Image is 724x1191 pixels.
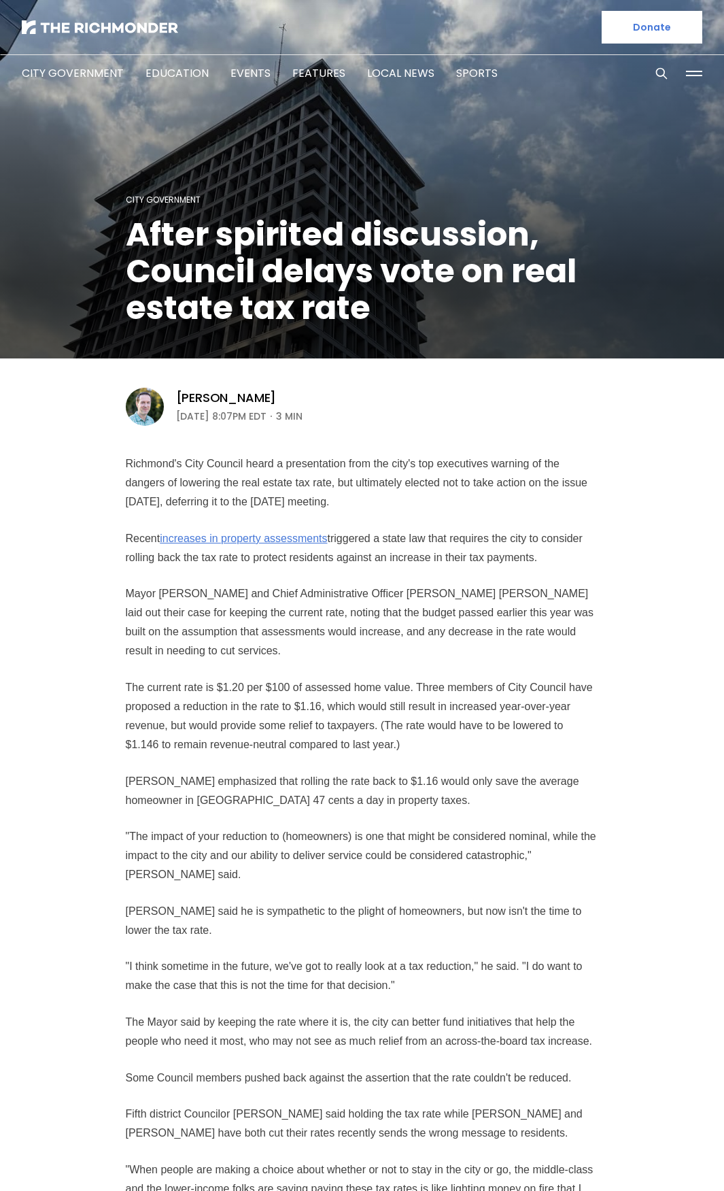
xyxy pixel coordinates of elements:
a: Events [230,65,271,81]
a: Local News [367,65,434,81]
p: [PERSON_NAME] said he is sympathetic to the plight of homeowners, but now isn't the time to lower... [126,902,599,940]
p: "The impact of your reduction to (homeowners) is one that might be considered nominal, while the ... [126,827,599,884]
span: 3 min [276,408,303,424]
a: increases in property assessments [160,532,332,546]
p: The current rate is $1.20 per $100 of assessed home value. Three members of City Council have pro... [126,678,599,754]
p: Some Council members pushed back against the assertion that the rate couldn't be reduced. [126,1088,599,1107]
a: City Government [22,65,124,81]
iframe: portal-trigger [609,1124,724,1191]
time: [DATE] 8:07PM EDT [176,408,266,424]
h1: After spirited discussion, Council delays vote on real estate tax rate [126,216,599,326]
img: Michael Phillips [126,388,164,426]
a: Sports [456,65,498,81]
p: "I think sometime in the future, we've got to really look at a tax reduction," he said. "I do wan... [126,957,599,995]
button: Search this site [651,63,672,84]
p: Richmond's City Council heard a presentation from the city's top executives warning of the danger... [126,454,599,511]
p: Mayor [PERSON_NAME] and Chief Administrative Officer [PERSON_NAME] [PERSON_NAME] laid out their c... [126,584,599,660]
p: The Mayor said by keeping the rate where it is, the city can better fund initiatives that help th... [126,1013,599,1070]
a: City Government [126,194,201,205]
img: The Richmonder [22,20,178,34]
a: Donate [602,11,702,44]
a: Features [292,65,345,81]
a: [PERSON_NAME] [176,390,277,406]
p: [PERSON_NAME] emphasized that rolling the rate back to $1.16 would only save the average homeowne... [126,772,599,810]
a: Education [145,65,209,81]
p: Fifth district Councilor [PERSON_NAME] said holding the tax rate while [PERSON_NAME] and [PERSON_... [126,1124,599,1162]
p: Recent triggered a state law that requires the city to consider rolling back the tax rate to prot... [126,529,599,567]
